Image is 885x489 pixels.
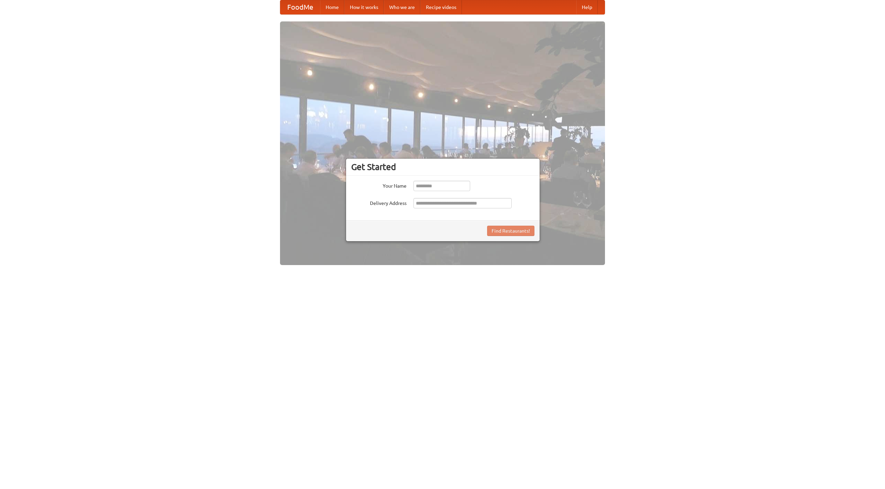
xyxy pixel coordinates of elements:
label: Your Name [351,181,407,189]
a: Recipe videos [420,0,462,14]
h3: Get Started [351,162,534,172]
a: How it works [344,0,384,14]
a: Who we are [384,0,420,14]
a: Home [320,0,344,14]
a: Help [576,0,598,14]
a: FoodMe [280,0,320,14]
button: Find Restaurants! [487,226,534,236]
label: Delivery Address [351,198,407,207]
